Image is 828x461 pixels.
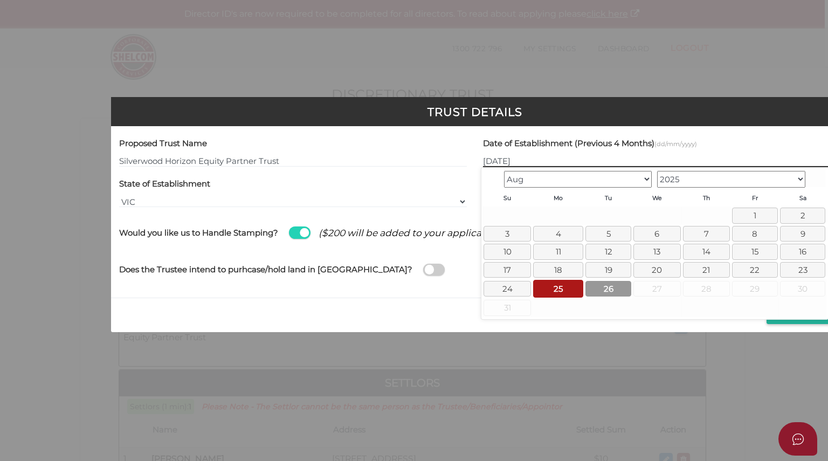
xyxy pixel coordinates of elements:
a: 17 [484,262,531,278]
a: 3 [484,226,531,242]
a: 24 [484,281,531,297]
span: Tuesday [605,195,612,202]
a: 25 [533,280,583,298]
span: 28 [683,281,730,297]
a: 11 [533,244,583,259]
a: 15 [732,244,778,259]
span: Saturday [799,195,806,202]
a: 18 [533,262,583,278]
span: 31 [484,300,531,315]
a: 16 [780,244,826,259]
a: 23 [780,262,826,278]
span: 30 [780,281,826,297]
button: Open asap [778,422,817,456]
a: 5 [585,226,631,242]
a: 12 [585,244,631,259]
a: 21 [683,262,730,278]
a: 22 [732,262,778,278]
span: ($200 will be added to your application for State Revenue Fees) [319,226,611,240]
a: 4 [533,226,583,242]
a: 26 [585,281,631,297]
span: Wednesday [652,195,662,202]
span: 27 [633,281,681,297]
span: 29 [732,281,778,297]
h4: Does the Trustee intend to purhcase/hold land in [GEOGRAPHIC_DATA]? [119,265,412,274]
a: Next [808,170,825,187]
span: Sunday [503,195,511,202]
a: 10 [484,244,531,259]
span: Thursday [703,195,710,202]
a: 14 [683,244,730,259]
a: 2 [780,208,826,223]
a: Prev [484,170,501,187]
a: 8 [732,226,778,242]
a: 7 [683,226,730,242]
span: Monday [554,195,563,202]
a: 20 [633,262,681,278]
a: 19 [585,262,631,278]
span: Friday [752,195,758,202]
a: 9 [780,226,826,242]
a: 1 [732,208,778,223]
h4: Would you like us to Handle Stamping? [119,229,278,238]
a: 6 [633,226,681,242]
a: 13 [633,244,681,259]
h4: State of Establishment [119,180,210,189]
